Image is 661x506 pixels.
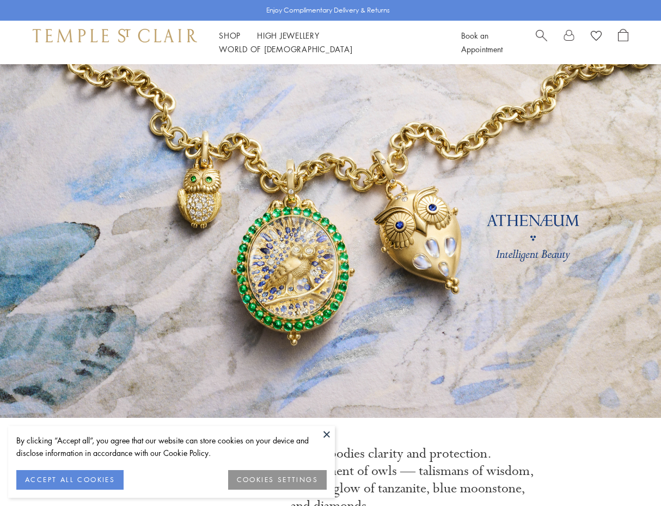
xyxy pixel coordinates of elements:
[461,30,503,54] a: Book an Appointment
[591,29,602,45] a: View Wishlist
[16,470,124,490] button: ACCEPT ALL COOKIES
[219,29,437,56] nav: Main navigation
[219,44,352,54] a: World of [DEMOGRAPHIC_DATA]World of [DEMOGRAPHIC_DATA]
[219,30,241,41] a: ShopShop
[536,29,547,56] a: Search
[16,434,327,459] div: By clicking “Accept all”, you agree that our website can store cookies on your device and disclos...
[228,470,327,490] button: COOKIES SETTINGS
[257,30,320,41] a: High JewelleryHigh Jewellery
[266,5,390,16] p: Enjoy Complimentary Delivery & Returns
[618,29,628,56] a: Open Shopping Bag
[33,29,197,42] img: Temple St. Clair
[607,455,650,495] iframe: Gorgias live chat messenger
